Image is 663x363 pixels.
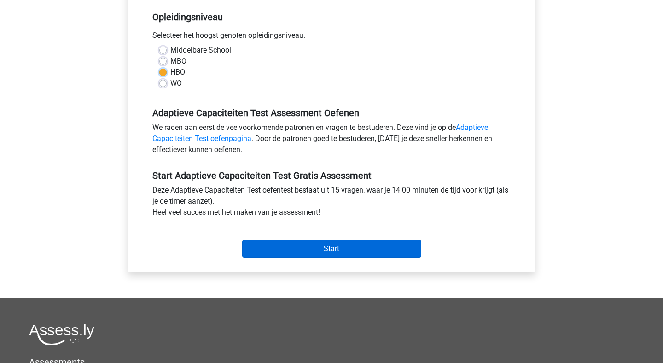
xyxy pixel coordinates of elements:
label: HBO [170,67,185,78]
input: Start [242,240,421,258]
label: WO [170,78,182,89]
h5: Opleidingsniveau [152,8,511,26]
div: Selecteer het hoogst genoten opleidingsniveau. [145,30,518,45]
div: Deze Adaptieve Capaciteiten Test oefentest bestaat uit 15 vragen, waar je 14:00 minuten de tijd v... [145,185,518,222]
h5: Adaptieve Capaciteiten Test Assessment Oefenen [152,107,511,118]
div: We raden aan eerst de veelvoorkomende patronen en vragen te bestuderen. Deze vind je op de . Door... [145,122,518,159]
h5: Start Adaptieve Capaciteiten Test Gratis Assessment [152,170,511,181]
label: Middelbare School [170,45,231,56]
img: Assessly logo [29,324,94,345]
label: MBO [170,56,186,67]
